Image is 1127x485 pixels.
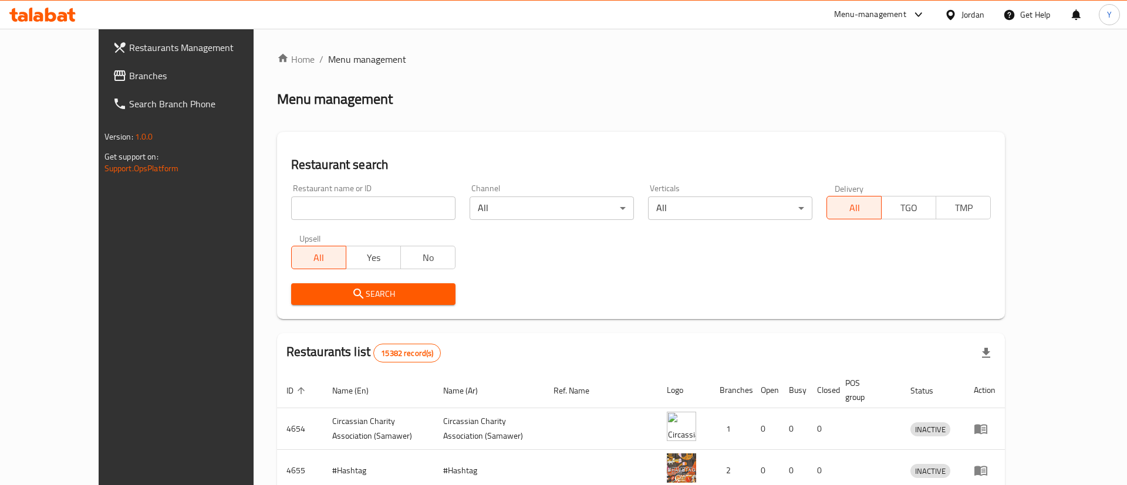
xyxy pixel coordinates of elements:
input: Search for restaurant name or ID.. [291,196,455,220]
div: Menu [974,422,996,436]
div: All [648,196,812,220]
div: Export file [972,339,1000,367]
td: 4654 [277,408,323,450]
span: Search Branch Phone [129,97,278,111]
span: INACTIVE [910,464,950,478]
label: Delivery [835,184,864,192]
div: All [470,196,634,220]
td: 0 [751,408,780,450]
nav: breadcrumb [277,52,1005,66]
a: Search Branch Phone [103,90,287,118]
h2: Restaurant search [291,156,991,174]
span: Status [910,384,949,398]
a: Branches [103,62,287,90]
a: Home [277,52,315,66]
span: Branches [129,69,278,83]
button: Yes [346,246,401,269]
span: Version: [104,129,133,144]
td: ​Circassian ​Charity ​Association​ (Samawer) [434,408,545,450]
span: All [832,199,877,216]
h2: Menu management [277,90,393,108]
div: Jordan [961,8,984,21]
span: Menu management [328,52,406,66]
button: TMP [936,196,991,219]
li: / [319,52,323,66]
button: No [400,246,455,269]
div: INACTIVE [910,422,950,436]
td: 0 [780,408,808,450]
span: Ref. Name [554,384,605,398]
a: Support.OpsPlatform [104,161,179,176]
td: ​Circassian ​Charity ​Association​ (Samawer) [323,408,434,450]
span: Name (En) [332,384,384,398]
th: Open [751,372,780,408]
span: Yes [351,249,396,266]
a: Restaurants Management [103,33,287,62]
th: Logo [657,372,710,408]
img: #Hashtag [667,453,696,483]
button: All [291,246,346,269]
span: POS group [845,376,888,404]
label: Upsell [299,234,321,242]
span: Y [1107,8,1112,21]
button: TGO [881,196,936,219]
span: Name (Ar) [443,384,493,398]
th: Busy [780,372,808,408]
span: TMP [941,199,986,216]
div: Menu [974,463,996,477]
img: ​Circassian ​Charity ​Association​ (Samawer) [667,412,696,441]
th: Closed [808,372,836,408]
div: INACTIVE [910,464,950,478]
th: Action [964,372,1005,408]
td: 0 [808,408,836,450]
span: 15382 record(s) [374,348,440,359]
span: INACTIVE [910,423,950,436]
span: No [406,249,451,266]
h2: Restaurants list [286,343,441,362]
span: Search [301,287,446,301]
span: Get support on: [104,149,158,164]
th: Branches [710,372,751,408]
button: All [826,196,882,219]
td: 1 [710,408,751,450]
span: TGO [886,199,932,216]
span: ID [286,384,309,398]
span: All [296,249,342,266]
div: Total records count [373,344,441,362]
button: Search [291,283,455,305]
span: Restaurants Management [129,40,278,55]
span: 1.0.0 [135,129,153,144]
div: Menu-management [834,8,906,22]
